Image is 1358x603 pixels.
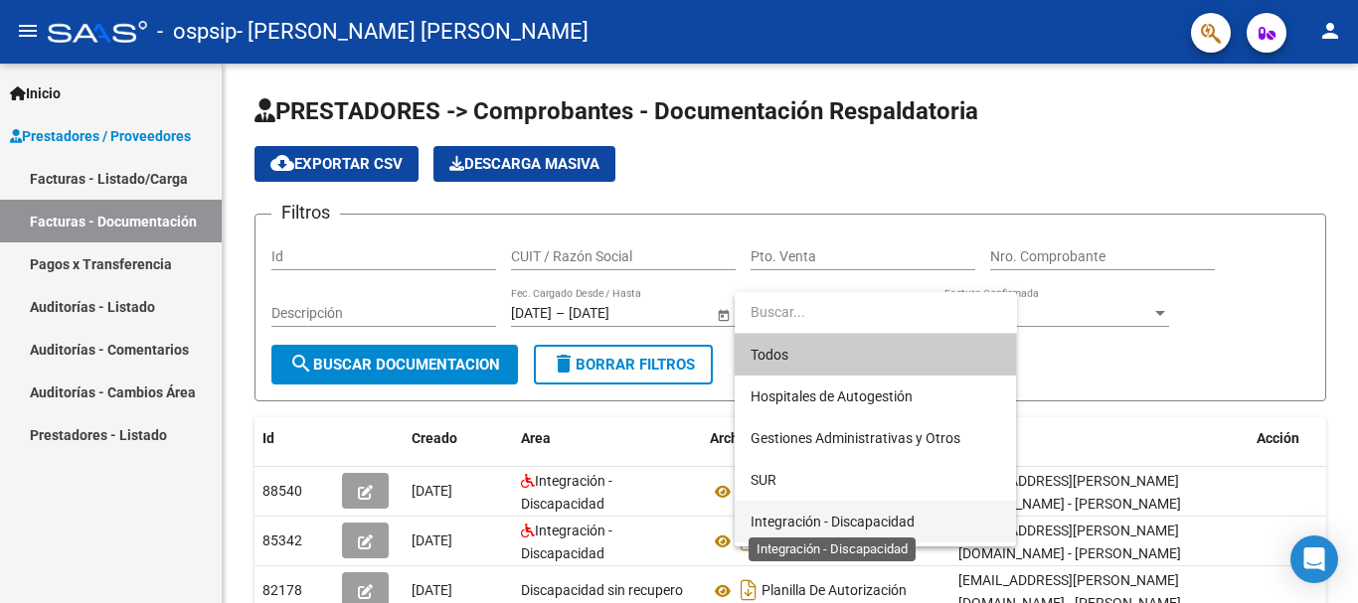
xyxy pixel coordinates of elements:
span: Gestiones Administrativas y Otros [751,430,960,446]
span: Integración - Discapacidad [751,514,915,529]
div: Open Intercom Messenger [1290,535,1338,583]
span: Hospitales de Autogestión [751,388,913,404]
input: dropdown search [735,291,1017,333]
span: SUR [751,472,776,488]
span: Todos [751,334,1000,376]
